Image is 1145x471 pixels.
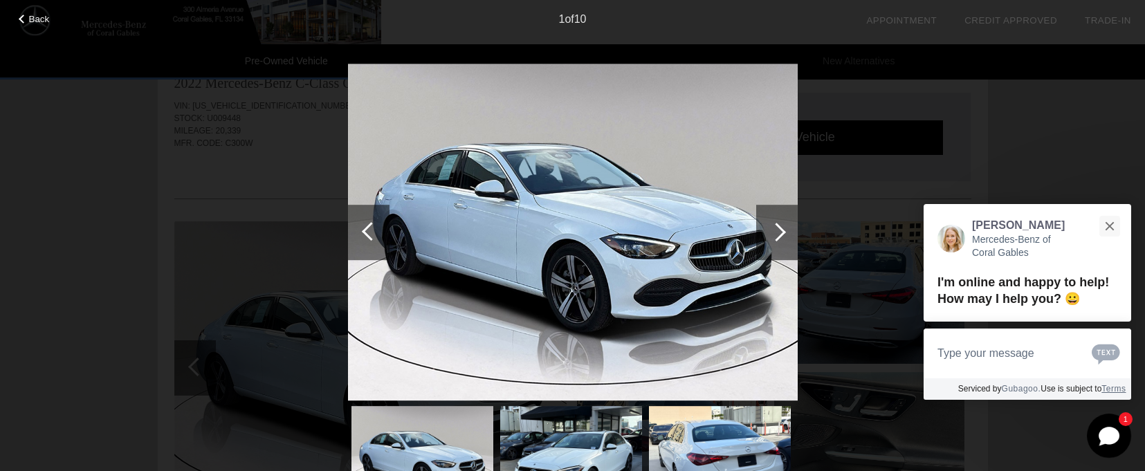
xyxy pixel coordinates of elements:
p: Mercedes-Benz of Coral Gables [972,233,1065,260]
a: Trade-In [1085,15,1131,26]
svg: Start Chat [1087,414,1131,458]
button: Chat with SMS [1088,337,1124,369]
svg: Text [1092,342,1120,364]
button: Close [1094,211,1124,241]
span: 1 [558,13,565,25]
span: 10 [574,13,587,25]
a: Credit Approved [964,15,1057,26]
span: 1 [1124,416,1128,422]
span: Serviced by [958,384,1002,394]
div: Close[PERSON_NAME]Mercedes-Benz of Coral GablesI'm online and happy to help! How may I help you? ... [924,204,1131,400]
a: Appointment [866,15,937,26]
p: [PERSON_NAME] [972,218,1065,233]
img: image.aspx [348,64,798,401]
span: Back [29,14,50,24]
button: Toggle Chat Window [1087,414,1131,458]
textarea: Type your message [924,329,1131,378]
a: Gubagoo. [1002,384,1041,394]
span: Use is subject to [1041,384,1101,394]
a: Terms [1101,384,1126,394]
span: I'm online and happy to help! How may I help you? 😀 [937,275,1109,306]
